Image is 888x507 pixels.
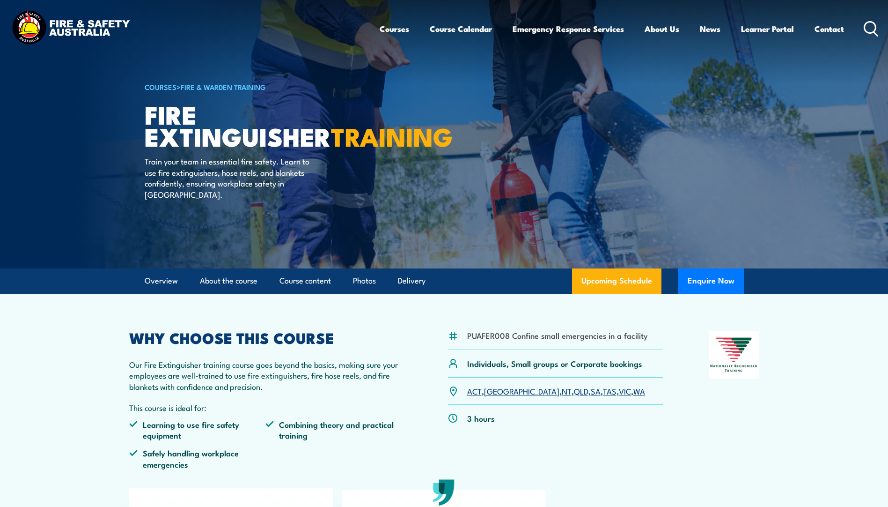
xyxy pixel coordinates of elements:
[145,103,376,147] h1: Fire Extinguisher
[633,385,645,396] a: WA
[562,385,572,396] a: NT
[467,330,648,341] li: PUAFER008 Confine small emergencies in a facility
[398,268,426,293] a: Delivery
[513,16,624,41] a: Emergency Response Services
[200,268,257,293] a: About the course
[129,331,403,344] h2: WHY CHOOSE THIS COURSE
[467,386,645,396] p: , , , , , , ,
[645,16,679,41] a: About Us
[700,16,720,41] a: News
[467,413,495,424] p: 3 hours
[145,82,176,92] a: COURSES
[572,268,661,294] a: Upcoming Schedule
[467,358,642,369] p: Individuals, Small groups or Corporate bookings
[467,385,482,396] a: ACT
[265,419,402,441] li: Combining theory and practical training
[709,331,759,379] img: Nationally Recognised Training logo.
[380,16,409,41] a: Courses
[741,16,794,41] a: Learner Portal
[129,447,266,470] li: Safely handling workplace emergencies
[279,268,331,293] a: Course content
[145,268,178,293] a: Overview
[574,385,588,396] a: QLD
[484,385,559,396] a: [GEOGRAPHIC_DATA]
[591,385,601,396] a: SA
[619,385,631,396] a: VIC
[129,419,266,441] li: Learning to use fire safety equipment
[430,16,492,41] a: Course Calendar
[145,156,316,200] p: Train your team in essential fire safety. Learn to use fire extinguishers, hose reels, and blanke...
[181,82,266,92] a: Fire & Warden Training
[145,81,376,92] h6: >
[815,16,844,41] a: Contact
[603,385,616,396] a: TAS
[129,402,403,413] p: This course is ideal for:
[678,268,744,294] button: Enquire Now
[331,116,453,155] strong: TRAINING
[353,268,376,293] a: Photos
[129,359,403,392] p: Our Fire Extinguisher training course goes beyond the basics, making sure your employees are well...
